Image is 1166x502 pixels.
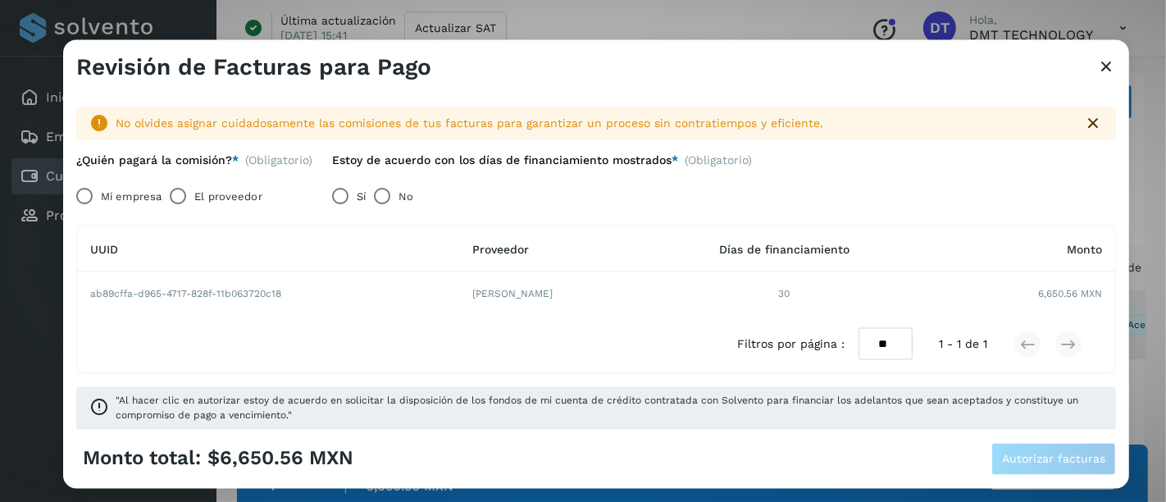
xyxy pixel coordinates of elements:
button: Autorizar facturas [991,442,1116,475]
label: No [399,180,413,212]
span: Monto [1067,242,1102,255]
span: Días de financiamiento [719,242,849,255]
span: Proveedor [472,242,529,255]
span: 1 - 1 de 1 [939,335,987,353]
span: UUID [90,242,118,255]
label: Sí [357,180,366,212]
span: $6,650.56 MXN [207,447,353,471]
span: Filtros por página : [738,335,845,353]
span: (Obligatorio) [245,153,312,167]
h3: Revisión de Facturas para Pago [76,53,431,81]
span: Monto total: [83,447,201,471]
span: "Al hacer clic en autorizar estoy de acuerdo en solicitar la disposición de los fondos de mi cuen... [116,393,1103,422]
span: 6,650.56 MXN [1038,286,1102,301]
span: (Obligatorio) [685,153,752,173]
label: ¿Quién pagará la comisión? [76,153,239,167]
label: Mi empresa [101,180,162,212]
div: No olvides asignar cuidadosamente las comisiones de tus facturas para garantizar un proceso sin c... [116,115,1070,132]
label: Estoy de acuerdo con los días de financiamiento mostrados [332,153,678,167]
td: 30 [647,272,922,315]
td: ab89cffa-d965-4717-828f-11b063720c18 [77,272,459,315]
label: El proveedor [194,180,262,212]
td: [PERSON_NAME] [459,272,647,315]
span: Autorizar facturas [1002,453,1105,464]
